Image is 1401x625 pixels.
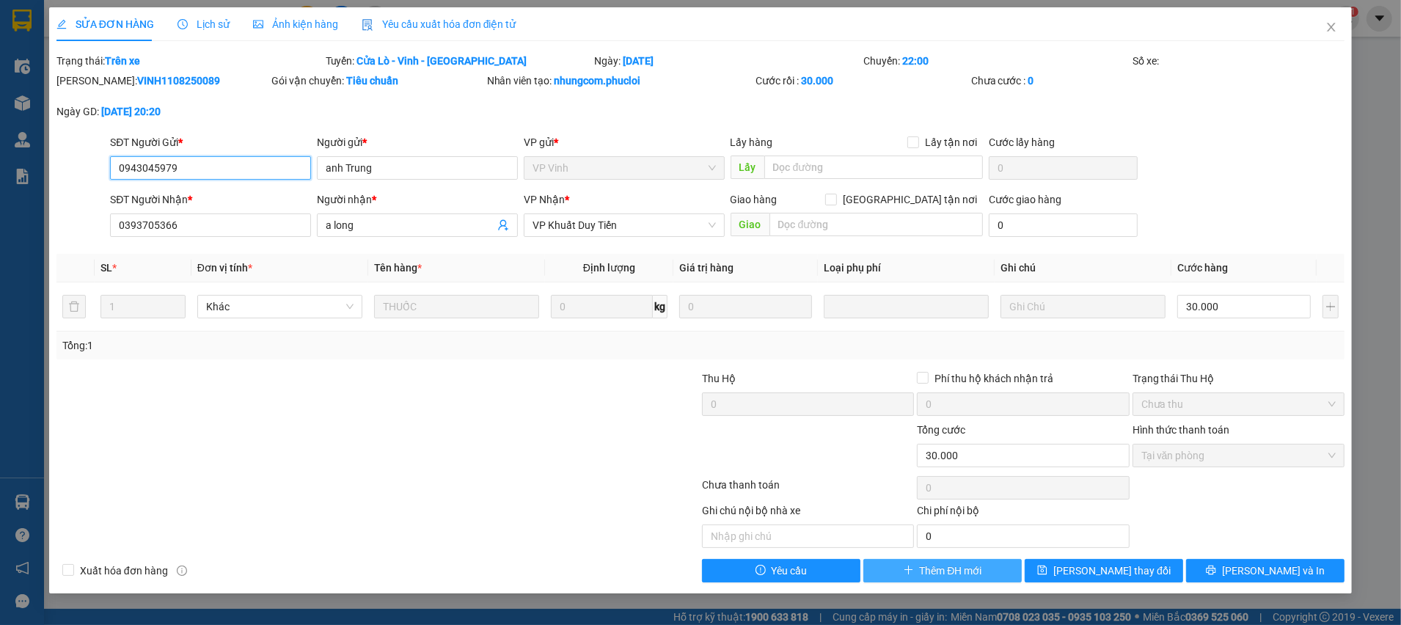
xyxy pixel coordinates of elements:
span: printer [1206,565,1216,577]
span: [PERSON_NAME] thay đổi [1053,563,1171,579]
div: Tuyến: [324,53,593,69]
div: Tổng: 1 [62,337,541,354]
span: VP Khuất Duy Tiến [533,214,716,236]
b: Trên xe [105,55,140,67]
span: info-circle [177,566,187,576]
b: 30.000 [801,75,833,87]
button: save[PERSON_NAME] thay đổi [1025,559,1183,582]
span: VP Nhận [524,194,565,205]
button: plus [1323,295,1339,318]
button: plusThêm ĐH mới [863,559,1022,582]
div: Gói vận chuyển: [271,73,483,89]
span: Thêm ĐH mới [920,563,982,579]
div: Người nhận [317,191,518,208]
div: Trạng thái: [55,53,324,69]
div: VP gửi [524,134,725,150]
span: Giao [731,213,769,236]
input: Nhập ghi chú [702,525,914,548]
li: Hotline: 02386655777, 02462925925, 0944789456 [137,54,613,73]
input: Ghi Chú [1001,295,1166,318]
input: VD: Bàn, Ghế [374,295,539,318]
span: clock-circle [178,19,188,29]
span: edit [56,19,67,29]
span: Giao hàng [731,194,778,205]
div: Nhân viên tạo: [487,73,753,89]
b: [DATE] 20:20 [101,106,161,117]
input: Dọc đường [769,213,983,236]
div: Chi phí nội bộ [917,502,1129,525]
span: [PERSON_NAME] và In [1222,563,1325,579]
span: picture [253,19,263,29]
b: Tiêu chuẩn [346,75,398,87]
input: Cước giao hàng [989,213,1138,237]
span: Yêu cầu xuất hóa đơn điện tử [362,18,516,30]
img: logo.jpg [18,18,92,92]
th: Ghi chú [995,254,1171,282]
b: Cửa Lò - Vinh - [GEOGRAPHIC_DATA] [357,55,527,67]
label: Cước lấy hàng [989,136,1055,148]
b: VINH1108250089 [137,75,220,87]
b: [DATE] [623,55,654,67]
span: exclamation-circle [756,565,766,577]
span: Khác [206,296,354,318]
div: [PERSON_NAME]: [56,73,268,89]
div: Trạng thái Thu Hộ [1133,370,1345,387]
b: 0 [1028,75,1034,87]
b: nhungcom.phucloi [555,75,641,87]
span: Giá trị hàng [679,262,734,274]
span: Yêu cầu [772,563,808,579]
span: kg [653,295,667,318]
span: SL [100,262,112,274]
span: [GEOGRAPHIC_DATA] tận nơi [837,191,983,208]
input: 0 [679,295,812,318]
button: printer[PERSON_NAME] và In [1186,559,1345,582]
span: Tên hàng [374,262,422,274]
b: 22:00 [902,55,929,67]
div: Cước rồi : [756,73,967,89]
div: SĐT Người Gửi [110,134,311,150]
button: Close [1311,7,1352,48]
label: Cước giao hàng [989,194,1061,205]
span: close [1325,21,1337,33]
span: Cước hàng [1177,262,1228,274]
div: Chuyến: [862,53,1131,69]
span: user-add [497,219,509,231]
span: Thu Hộ [702,373,736,384]
span: SỬA ĐƠN HÀNG [56,18,154,30]
span: Lấy tận nơi [919,134,983,150]
div: Chưa cước : [971,73,1183,89]
span: plus [904,565,914,577]
div: Ngày GD: [56,103,268,120]
button: delete [62,295,86,318]
span: Chưa thu [1141,393,1336,415]
div: Ghi chú nội bộ nhà xe [702,502,914,525]
span: Tổng cước [917,424,965,436]
th: Loại phụ phí [818,254,995,282]
span: Lấy hàng [731,136,773,148]
span: Tại văn phòng [1141,445,1336,467]
span: Ảnh kiện hàng [253,18,338,30]
span: save [1037,565,1047,577]
li: [PERSON_NAME], [PERSON_NAME] [137,36,613,54]
b: GỬI : VP Vinh [18,106,139,131]
span: Lịch sử [178,18,230,30]
img: icon [362,19,373,31]
button: exclamation-circleYêu cầu [702,559,860,582]
label: Hình thức thanh toán [1133,424,1230,436]
span: VP Vinh [533,157,716,179]
div: Ngày: [593,53,862,69]
input: Dọc đường [764,156,983,179]
div: SĐT Người Nhận [110,191,311,208]
div: Chưa thanh toán [700,477,915,502]
span: Phí thu hộ khách nhận trả [929,370,1059,387]
span: Lấy [731,156,764,179]
div: Số xe: [1131,53,1346,69]
span: Đơn vị tính [197,262,252,274]
span: Định lượng [583,262,635,274]
div: Người gửi [317,134,518,150]
input: Cước lấy hàng [989,156,1138,180]
span: Xuất hóa đơn hàng [74,563,174,579]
